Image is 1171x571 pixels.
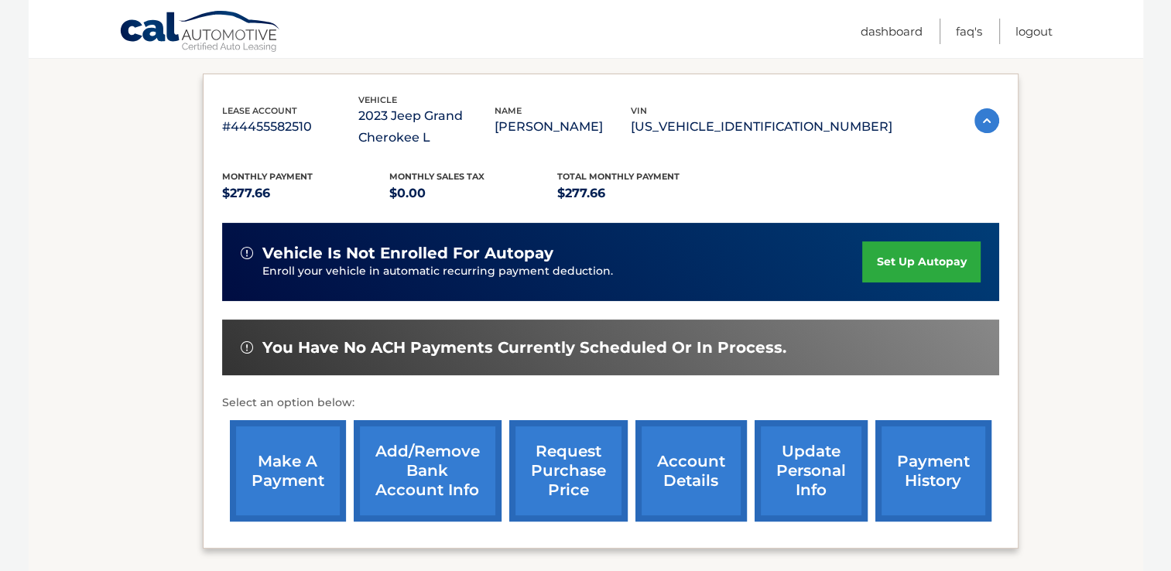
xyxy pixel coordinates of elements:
img: alert-white.svg [241,341,253,354]
p: 2023 Jeep Grand Cherokee L [358,105,495,149]
p: Select an option below: [222,394,999,412]
a: FAQ's [956,19,982,44]
span: Total Monthly Payment [557,171,680,182]
p: $0.00 [389,183,557,204]
p: Enroll your vehicle in automatic recurring payment deduction. [262,263,863,280]
a: make a payment [230,420,346,521]
a: Logout [1015,19,1053,44]
a: update personal info [755,420,868,521]
span: vin [631,105,647,116]
span: Monthly sales Tax [389,171,484,182]
a: request purchase price [509,420,628,521]
img: alert-white.svg [241,247,253,259]
img: accordion-active.svg [974,108,999,133]
a: Dashboard [861,19,923,44]
span: vehicle is not enrolled for autopay [262,244,553,263]
a: set up autopay [862,241,980,282]
span: name [495,105,522,116]
a: payment history [875,420,991,521]
span: vehicle [358,94,397,105]
a: Add/Remove bank account info [354,420,502,521]
a: Cal Automotive [119,10,282,55]
p: $277.66 [557,183,725,204]
p: $277.66 [222,183,390,204]
p: [US_VEHICLE_IDENTIFICATION_NUMBER] [631,116,892,138]
p: [PERSON_NAME] [495,116,631,138]
span: You have no ACH payments currently scheduled or in process. [262,338,786,357]
a: account details [635,420,747,521]
span: Monthly Payment [222,171,313,182]
span: lease account [222,105,297,116]
p: #44455582510 [222,116,358,138]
